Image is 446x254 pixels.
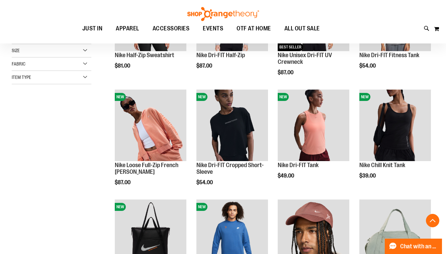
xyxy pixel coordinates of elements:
[115,162,178,175] a: Nike Loose Full-Zip French [PERSON_NAME]
[237,21,271,36] span: OTF AT HOME
[203,21,223,36] span: EVENTS
[115,90,186,162] a: Nike Loose Full-Zip French Terry HoodieNEW
[115,93,126,101] span: NEW
[359,52,419,58] a: Nike Dri-FIT Fitness Tank
[196,162,264,175] a: Nike Dri-FIT Cropped Short-Sleeve
[153,21,190,36] span: ACCESSORIES
[193,86,271,203] div: product
[115,90,186,161] img: Nike Loose Full-Zip French Terry Hoodie
[278,93,289,101] span: NEW
[186,7,260,21] img: Shop Orangetheory
[278,162,319,168] a: Nike Dri-FIT Tank
[278,52,332,65] a: Nike Unisex Dri-FIT UV Crewneck
[426,214,439,227] button: Back To Top
[359,162,405,168] a: Nike Chill Knit Tank
[82,21,103,36] span: JUST IN
[359,63,377,69] span: $54.00
[278,90,349,162] a: Nike Dri-FIT TankNEW
[196,63,213,69] span: $87.00
[359,90,431,161] img: Nike Chill Knit Tank
[115,52,174,58] a: Nike Half-Zip Sweatshirt
[12,75,31,80] span: Item Type
[284,21,320,36] span: ALL OUT SALE
[196,203,207,211] span: NEW
[12,61,25,67] span: Fabric
[196,93,207,101] span: NEW
[359,173,377,179] span: $39.00
[278,70,294,76] span: $87.00
[278,90,349,161] img: Nike Dri-FIT Tank
[115,203,126,211] span: NEW
[12,48,20,53] span: Size
[196,179,214,185] span: $54.00
[196,52,245,58] a: Nike Dri-FIT Half-Zip
[115,179,131,185] span: $87.00
[359,90,431,162] a: Nike Chill Knit TankNEW
[196,90,268,161] img: Nike Dri-FIT Cropped Short-Sleeve
[278,43,303,51] span: BEST SELLER
[116,21,139,36] span: APPAREL
[385,239,442,254] button: Chat with an Expert
[278,173,295,179] span: $49.00
[196,90,268,162] a: Nike Dri-FIT Cropped Short-SleeveNEW
[359,93,370,101] span: NEW
[400,243,438,250] span: Chat with an Expert
[115,63,131,69] span: $81.00
[111,86,190,203] div: product
[274,86,353,196] div: product
[356,86,434,196] div: product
